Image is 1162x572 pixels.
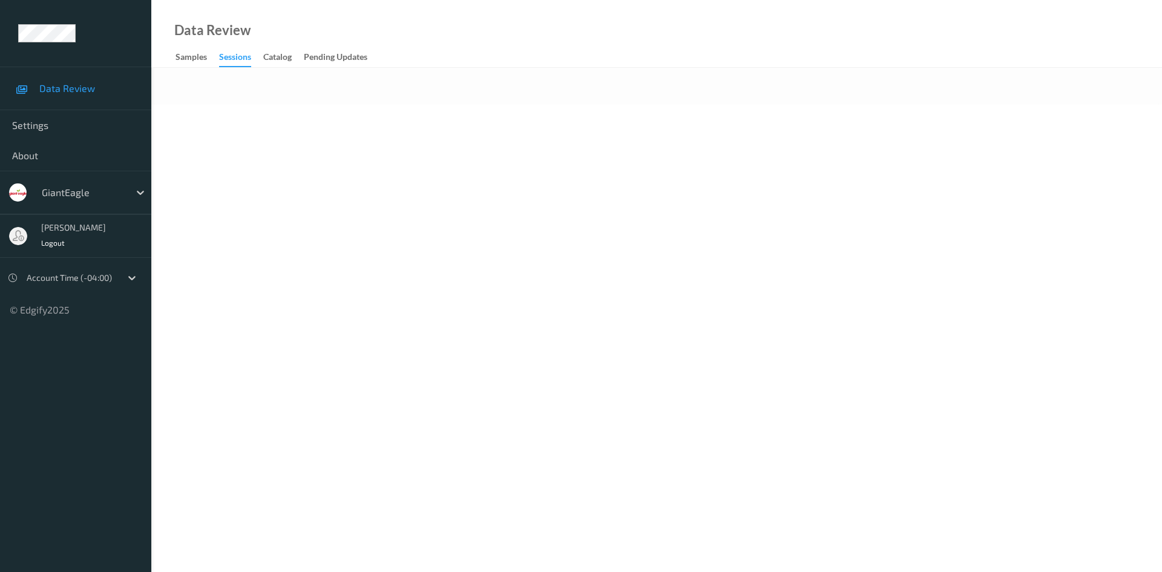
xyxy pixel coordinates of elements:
[176,51,207,66] div: Samples
[176,49,219,66] a: Samples
[219,51,251,67] div: Sessions
[304,49,379,66] a: Pending Updates
[219,49,263,67] a: Sessions
[304,51,367,66] div: Pending Updates
[174,24,251,36] div: Data Review
[263,49,304,66] a: Catalog
[263,51,292,66] div: Catalog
